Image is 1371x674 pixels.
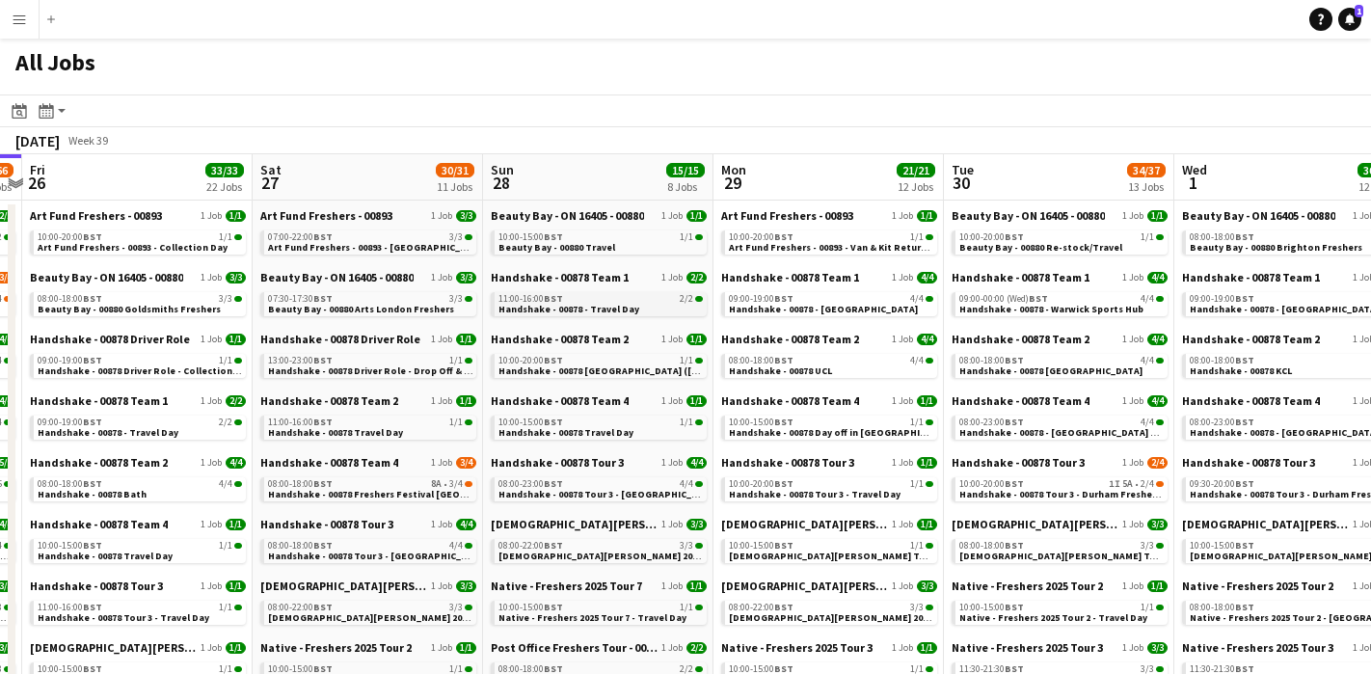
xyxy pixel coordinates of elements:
[729,241,946,254] span: Art Fund Freshers - 00893 - Van & Kit Return Day
[1190,241,1362,254] span: Beauty Bay - 00880 Brighton Freshers
[260,270,414,284] span: Beauty Bay - ON 16405 - 00880
[910,356,924,365] span: 4/4
[952,270,1168,332] div: Handshake - 00878 Team 11 Job4/409:00-00:00 (Wed)BST4/4Handshake - 00878 - Warwick Sports Hub
[30,270,246,332] div: Beauty Bay - ON 16405 - 008801 Job3/308:00-18:00BST3/3Beauty Bay - 00880 Goldsmiths Freshers
[30,393,246,408] a: Handshake - 00878 Team 11 Job2/2
[917,272,937,283] span: 4/4
[83,354,102,366] span: BST
[721,455,937,517] div: Handshake - 00878 Tour 31 Job1/110:00-20:00BST1/1Handshake - 00878 Tour 3 - Travel Day
[260,455,476,470] a: Handshake - 00878 Team 41 Job3/4
[456,395,476,407] span: 1/1
[260,332,420,346] span: Handshake - 00878 Driver Role
[959,232,1024,242] span: 10:00-20:00
[1190,294,1254,304] span: 09:00-19:00
[449,232,463,242] span: 3/3
[260,393,476,408] a: Handshake - 00878 Team 21 Job1/1
[201,272,222,283] span: 1 Job
[498,488,787,500] span: Handshake - 00878 Tour 3 - Loughborough Freshers Day 2
[498,230,703,253] a: 10:00-15:00BST1/1Beauty Bay - 00880 Travel
[1005,230,1024,243] span: BST
[661,395,683,407] span: 1 Job
[959,477,1164,499] a: 10:00-20:00BST1I5A•2/4Handshake - 00878 Tour 3 - Durham Freshers Day 1
[661,272,683,283] span: 1 Job
[952,332,1089,346] span: Handshake - 00878 Team 2
[498,364,872,377] span: Handshake - 00878 Restock (Southend) & Travel to Hotel
[201,395,222,407] span: 1 Job
[729,294,793,304] span: 09:00-19:00
[544,292,563,305] span: BST
[491,455,707,517] div: Handshake - 00878 Tour 31 Job4/408:00-23:00BST4/4Handshake - 00878 Tour 3 - [GEOGRAPHIC_DATA] Fre...
[959,292,1164,314] a: 09:00-00:00 (Wed)BST4/4Handshake - 00878 - Warwick Sports Hub
[959,418,1024,427] span: 08:00-23:00
[686,395,707,407] span: 1/1
[959,479,1164,489] div: •
[686,272,707,283] span: 2/2
[952,455,1085,470] span: Handshake - 00878 Tour 3
[456,457,476,469] span: 3/4
[38,356,102,365] span: 09:00-19:00
[1141,418,1154,427] span: 4/4
[729,418,793,427] span: 10:00-15:00
[1190,232,1254,242] span: 08:00-18:00
[680,418,693,427] span: 1/1
[498,479,563,489] span: 08:00-23:00
[219,356,232,365] span: 1/1
[491,393,707,455] div: Handshake - 00878 Team 41 Job1/110:00-15:00BST1/1Handshake - 00878 Travel Day
[686,334,707,345] span: 1/1
[661,457,683,469] span: 1 Job
[952,332,1168,393] div: Handshake - 00878 Team 21 Job4/408:00-18:00BST4/4Handshake - 00878 [GEOGRAPHIC_DATA]
[1235,292,1254,305] span: BST
[38,488,147,500] span: Handshake - 00878 Bath
[680,356,693,365] span: 1/1
[1005,477,1024,490] span: BST
[1147,210,1168,222] span: 1/1
[959,364,1142,377] span: Handshake - 00878 Imperial College
[449,294,463,304] span: 3/3
[721,270,859,284] span: Handshake - 00878 Team 1
[498,426,633,439] span: Handshake - 00878 Travel Day
[498,354,703,376] a: 10:00-20:00BST1/1Handshake - 00878 [GEOGRAPHIC_DATA] ([GEOGRAPHIC_DATA]) & Travel to Hotel
[952,270,1089,284] span: Handshake - 00878 Team 1
[952,270,1168,284] a: Handshake - 00878 Team 11 Job4/4
[892,272,913,283] span: 1 Job
[917,457,937,469] span: 1/1
[83,477,102,490] span: BST
[544,477,563,490] span: BST
[1147,272,1168,283] span: 4/4
[729,230,933,253] a: 10:00-20:00BST1/1Art Fund Freshers - 00893 - Van & Kit Return Day
[268,241,587,254] span: Art Fund Freshers - 00893 - University of the Arts London Freshers Fair
[83,230,102,243] span: BST
[30,455,168,470] span: Handshake - 00878 Team 2
[952,455,1168,517] div: Handshake - 00878 Tour 31 Job2/410:00-20:00BST1I5A•2/4Handshake - 00878 Tour 3 - Durham Freshers ...
[313,230,333,243] span: BST
[686,210,707,222] span: 1/1
[38,232,102,242] span: 10:00-20:00
[226,395,246,407] span: 2/2
[774,292,793,305] span: BST
[892,457,913,469] span: 1 Job
[201,210,222,222] span: 1 Job
[260,332,476,346] a: Handshake - 00878 Driver Role1 Job1/1
[959,241,1122,254] span: Beauty Bay - 00880 Re-stock/Travel
[959,294,1048,304] span: 09:00-00:00 (Wed)
[38,477,242,499] a: 08:00-18:00BST4/4Handshake - 00878 Bath
[38,292,242,314] a: 08:00-18:00BST3/3Beauty Bay - 00880 Goldsmiths Freshers
[721,393,937,455] div: Handshake - 00878 Team 41 Job1/110:00-15:00BST1/1Handshake - 00878 Day off in [GEOGRAPHIC_DATA]
[959,416,1164,438] a: 08:00-23:00BST4/4Handshake - 00878 - [GEOGRAPHIC_DATA] On Site Day
[219,294,232,304] span: 3/3
[491,393,707,408] a: Handshake - 00878 Team 41 Job1/1
[1141,294,1154,304] span: 4/4
[910,232,924,242] span: 1/1
[30,455,246,470] a: Handshake - 00878 Team 21 Job4/4
[201,457,222,469] span: 1 Job
[1147,457,1168,469] span: 2/4
[260,332,476,393] div: Handshake - 00878 Driver Role1 Job1/113:00-23:00BST1/1Handshake - 00878 Driver Role - Drop Off & ...
[38,241,228,254] span: Art Fund Freshers - 00893 - Collection Day
[30,393,246,455] div: Handshake - 00878 Team 11 Job2/209:00-19:00BST2/2Handshake - 00878 - Travel Day
[1147,334,1168,345] span: 4/4
[1182,393,1320,408] span: Handshake - 00878 Team 4
[268,303,454,315] span: Beauty Bay - 00880 Arts London Freshers
[30,270,183,284] span: Beauty Bay - ON 16405 - 00880
[498,241,615,254] span: Beauty Bay - 00880 Travel
[313,477,333,490] span: BST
